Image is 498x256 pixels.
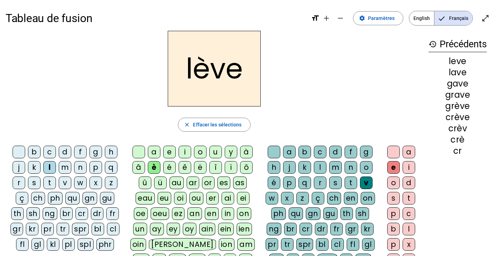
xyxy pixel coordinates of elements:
[403,161,415,174] div: i
[240,146,253,158] div: à
[428,79,487,88] div: gave
[315,223,327,235] div: dr
[106,207,119,220] div: fr
[202,177,215,189] div: or
[428,124,487,133] div: crèv
[329,177,342,189] div: s
[59,177,71,189] div: v
[299,223,312,235] div: cr
[298,146,311,158] div: b
[169,177,184,189] div: au
[105,146,117,158] div: h
[11,207,24,220] div: th
[268,177,280,189] div: é
[62,238,75,251] div: pl
[151,207,169,220] div: oeu
[74,161,87,174] div: n
[387,177,400,189] div: o
[237,238,255,251] div: am
[271,207,286,220] div: ph
[184,122,190,128] mat-icon: close
[168,31,261,106] h2: lève
[72,223,89,235] div: spr
[13,161,25,174] div: j
[222,192,234,205] div: ai
[344,192,358,205] div: en
[78,238,94,251] div: spl
[478,11,492,25] button: Entrer en plein écran
[13,177,25,189] div: r
[48,192,63,205] div: ph
[267,223,281,235] div: ng
[428,136,487,144] div: crè
[199,223,216,235] div: ain
[266,192,278,205] div: w
[298,177,311,189] div: q
[319,11,333,25] button: Augmenter la taille de la police
[219,238,235,251] div: ion
[362,238,375,251] div: gl
[331,238,344,251] div: cl
[311,14,319,22] mat-icon: format_size
[346,223,358,235] div: gr
[316,238,329,251] div: bl
[428,147,487,155] div: cr
[312,192,324,205] div: ç
[403,192,415,205] div: t
[174,192,187,205] div: oi
[100,192,114,205] div: gu
[237,207,251,220] div: on
[193,120,241,129] span: Effacer les sélections
[189,192,203,205] div: ou
[150,223,164,235] div: ay
[187,177,199,189] div: ar
[31,192,45,205] div: ch
[43,146,56,158] div: c
[428,40,437,48] mat-icon: history
[345,177,357,189] div: t
[206,192,219,205] div: er
[89,146,102,158] div: g
[133,223,147,235] div: un
[387,192,400,205] div: s
[28,146,41,158] div: b
[105,177,117,189] div: z
[360,146,373,158] div: g
[60,207,73,220] div: br
[16,238,29,251] div: fl
[428,91,487,99] div: grave
[296,238,313,251] div: spr
[183,223,196,235] div: oy
[43,207,57,220] div: ng
[89,177,102,189] div: x
[233,177,247,189] div: as
[91,207,103,220] div: dr
[387,207,400,220] div: p
[428,68,487,77] div: lave
[41,223,54,235] div: pr
[148,161,160,174] div: è
[65,192,80,205] div: qu
[43,177,56,189] div: t
[31,238,44,251] div: gl
[281,192,294,205] div: x
[347,238,359,251] div: fl
[75,207,88,220] div: cr
[281,238,294,251] div: tr
[92,223,104,235] div: bl
[96,238,114,251] div: phr
[136,192,155,205] div: eau
[266,238,278,251] div: pr
[306,207,320,220] div: gn
[148,146,160,158] div: a
[209,161,222,174] div: î
[107,223,120,235] div: cl
[345,161,357,174] div: n
[139,177,151,189] div: û
[194,146,207,158] div: o
[403,177,415,189] div: d
[6,7,305,29] h1: Tableau de fusion
[172,207,185,220] div: ez
[218,223,234,235] div: ein
[336,14,345,22] mat-icon: remove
